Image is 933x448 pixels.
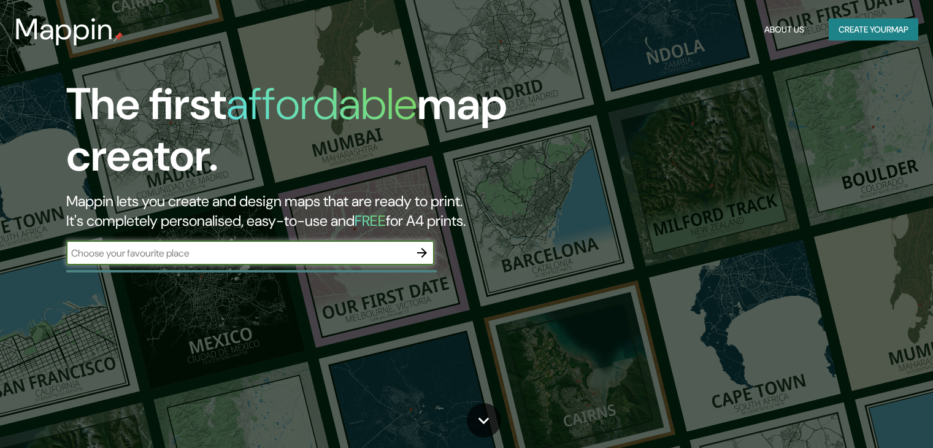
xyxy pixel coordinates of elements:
button: Create yourmap [829,18,918,41]
h3: Mappin [15,12,113,47]
img: mappin-pin [113,32,123,42]
h2: Mappin lets you create and design maps that are ready to print. It's completely personalised, eas... [66,191,533,231]
h5: FREE [355,211,386,230]
h1: affordable [226,75,417,133]
h1: The first map creator. [66,79,533,191]
input: Choose your favourite place [66,246,410,260]
button: About Us [759,18,809,41]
